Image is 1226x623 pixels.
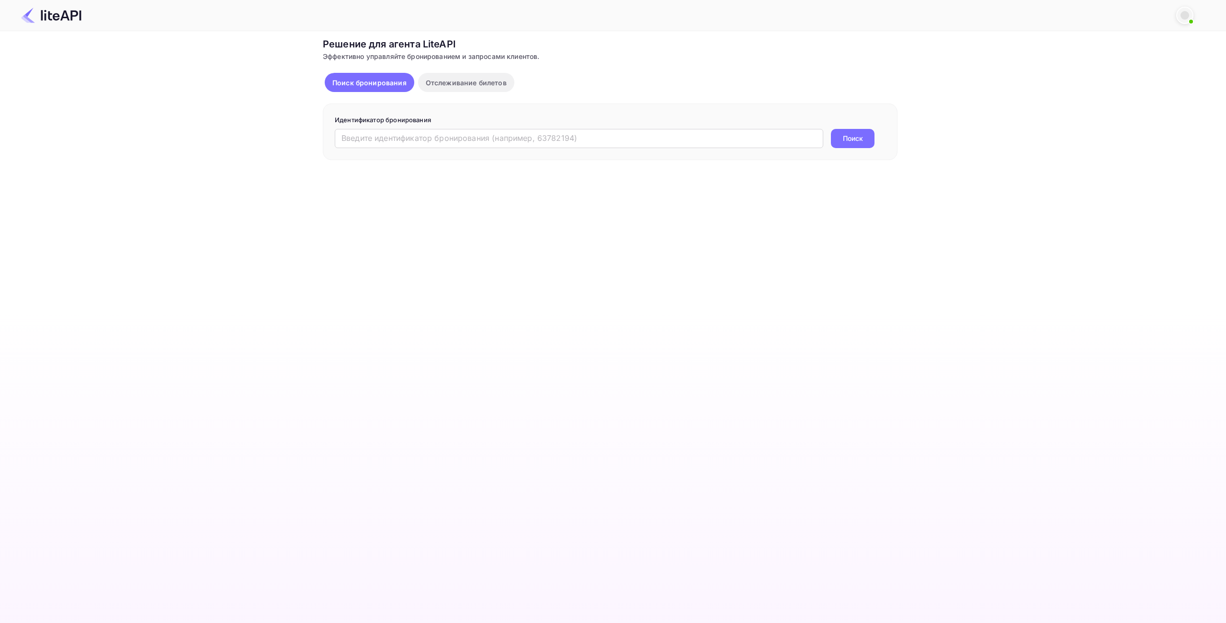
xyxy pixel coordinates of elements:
input: Введите идентификатор бронирования (например, 63782194) [335,129,823,148]
ya-tr-span: Эффективно управляйте бронированием и запросами клиентов. [323,52,540,60]
ya-tr-span: Отслеживание билетов [426,79,507,87]
ya-tr-span: Поиск [843,133,863,143]
img: Логотип LiteAPI [21,8,81,23]
ya-tr-span: Решение для агента LiteAPI [323,38,456,50]
button: Поиск [831,129,874,148]
ya-tr-span: Поиск бронирования [332,79,407,87]
ya-tr-span: Идентификатор бронирования [335,116,431,124]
